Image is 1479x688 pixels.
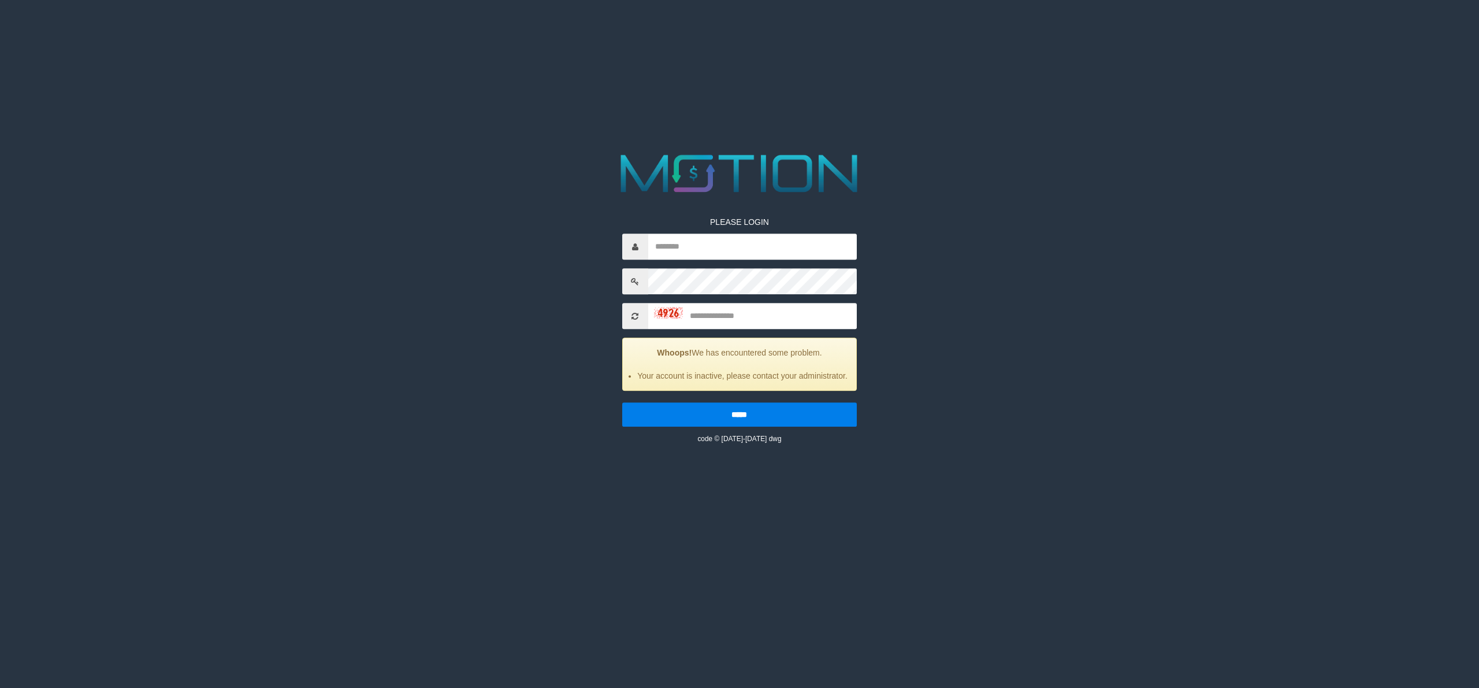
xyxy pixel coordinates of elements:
[610,148,869,199] img: MOTION_logo.png
[657,348,692,357] strong: Whoops!
[637,370,848,382] li: Your account is inactive, please contact your administrator.
[697,435,781,443] small: code © [DATE]-[DATE] dwg
[654,307,683,319] img: captcha
[622,216,857,228] p: PLEASE LOGIN
[622,338,857,391] div: We has encountered some problem.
